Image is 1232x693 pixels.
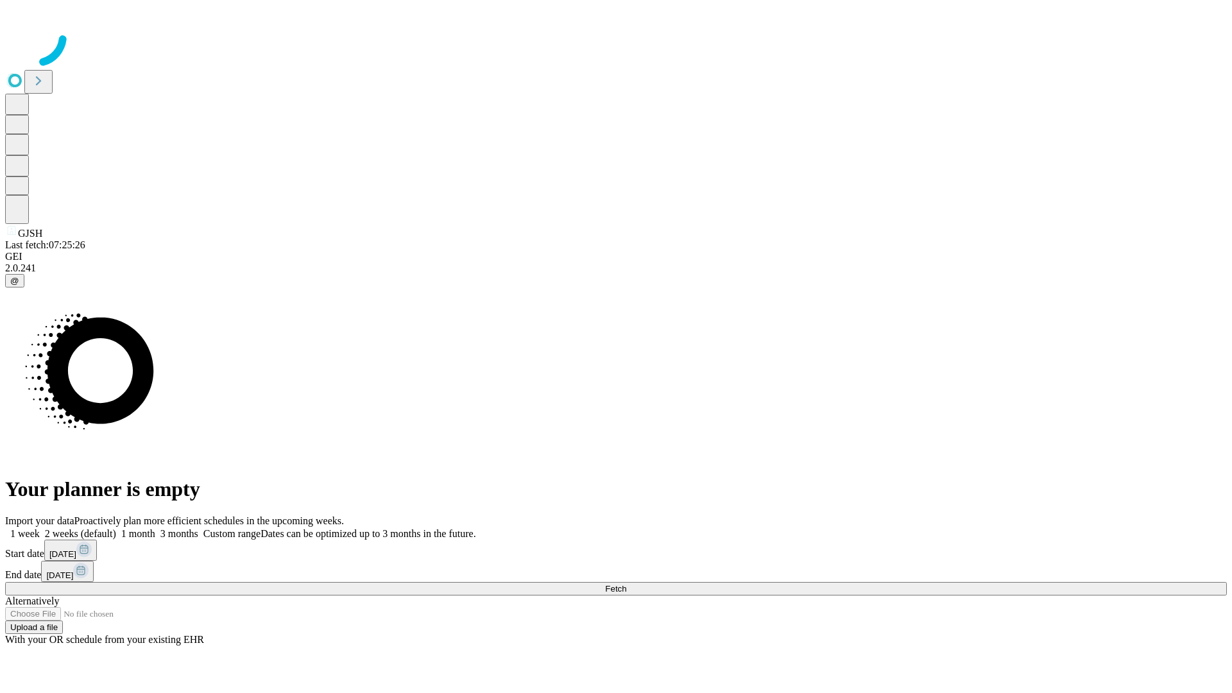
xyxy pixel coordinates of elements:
[41,561,94,582] button: [DATE]
[261,528,475,539] span: Dates can be optimized up to 3 months in the future.
[203,528,261,539] span: Custom range
[74,515,344,526] span: Proactively plan more efficient schedules in the upcoming weeks.
[44,540,97,561] button: [DATE]
[5,634,204,645] span: With your OR schedule from your existing EHR
[49,549,76,559] span: [DATE]
[5,540,1227,561] div: Start date
[160,528,198,539] span: 3 months
[605,584,626,594] span: Fetch
[10,276,19,286] span: @
[5,477,1227,501] h1: Your planner is empty
[10,528,40,539] span: 1 week
[5,515,74,526] span: Import your data
[18,228,42,239] span: GJSH
[5,561,1227,582] div: End date
[5,595,59,606] span: Alternatively
[5,582,1227,595] button: Fetch
[5,251,1227,262] div: GEI
[46,570,73,580] span: [DATE]
[121,528,155,539] span: 1 month
[5,262,1227,274] div: 2.0.241
[45,528,116,539] span: 2 weeks (default)
[5,274,24,287] button: @
[5,239,85,250] span: Last fetch: 07:25:26
[5,620,63,634] button: Upload a file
